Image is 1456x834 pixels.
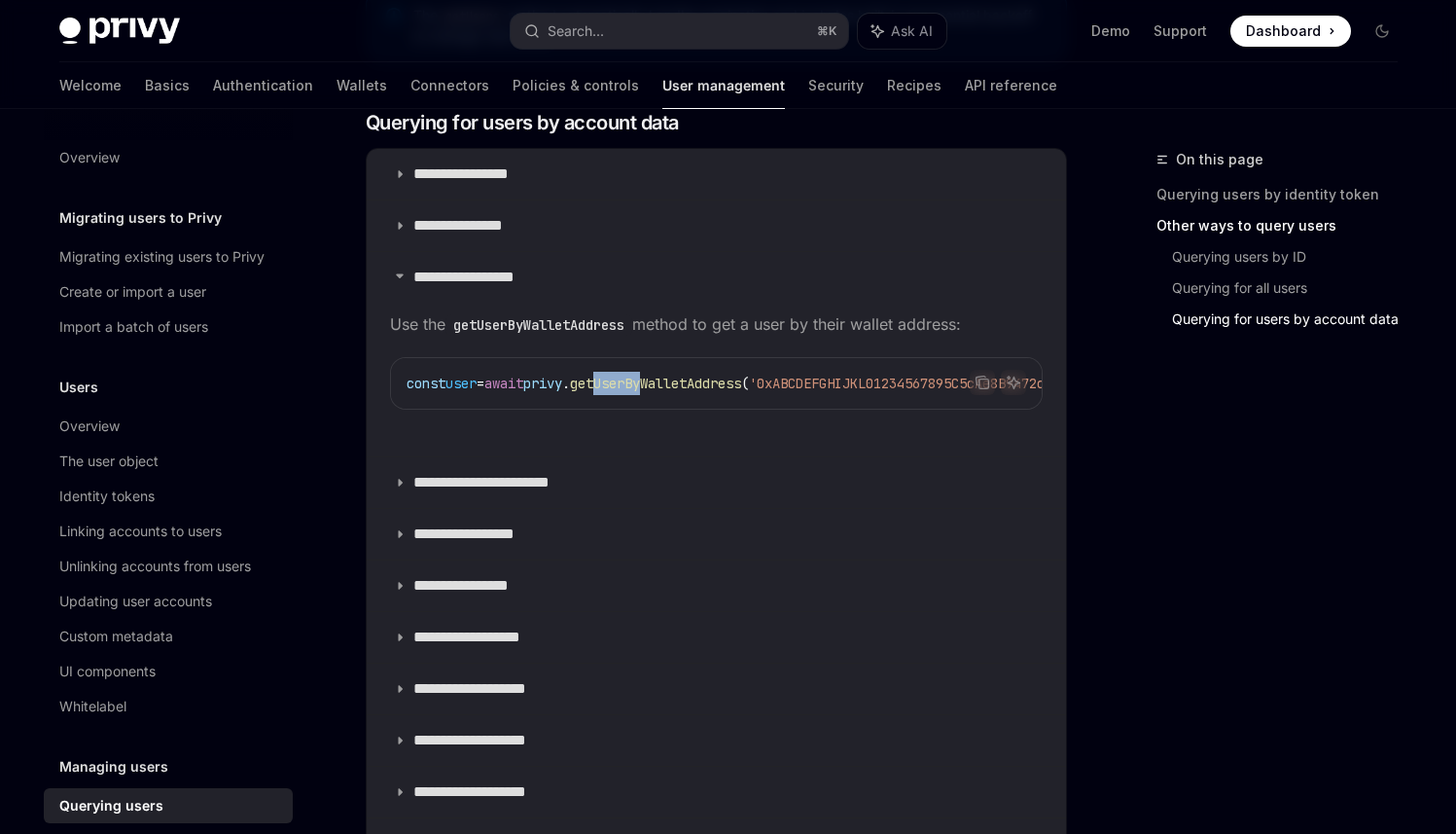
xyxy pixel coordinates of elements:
span: Ask AI [891,21,933,41]
a: Linking accounts to users [44,514,293,549]
div: Unlinking accounts from users [59,555,251,578]
a: Other ways to query users [1156,210,1413,241]
div: Create or import a user [59,280,206,304]
div: Overview [59,415,120,438]
a: Updating user accounts [44,584,293,619]
button: Ask AI [858,14,946,49]
a: Whitelabel [44,689,293,724]
a: Connectors [410,62,489,109]
div: UI components [59,660,156,683]
details: **** **** **** **Use thegetUserByWalletAddressmethod to get a user by their wallet address:Copy t... [367,251,1066,456]
span: user [445,375,477,392]
div: Identity tokens [59,485,155,508]
span: privy [523,375,562,392]
span: Use the method to get a user by their wallet address: [390,310,1043,338]
img: dark logo [59,18,180,45]
div: Whitelabel [59,695,126,718]
button: Toggle dark mode [1367,16,1398,47]
div: Search... [548,19,604,43]
div: Updating user accounts [59,590,212,613]
a: Identity tokens [44,479,293,514]
h5: Users [59,376,98,399]
a: Recipes [887,62,941,109]
button: Search...⌘K [511,14,848,49]
span: Querying for users by account data [366,109,679,136]
a: UI components [44,654,293,689]
a: Basics [145,62,190,109]
a: Querying users [44,788,293,823]
div: Linking accounts to users [59,520,222,543]
button: Copy the contents from the code block [970,370,995,395]
span: ( [741,375,749,392]
span: await [484,375,523,392]
a: Querying users by identity token [1156,179,1413,210]
a: Authentication [213,62,313,109]
a: Overview [44,409,293,444]
a: API reference [965,62,1057,109]
code: getUserByWalletAddress [445,314,632,336]
a: Unlinking accounts from users [44,549,293,584]
span: On this page [1176,148,1263,171]
span: = [477,375,484,392]
div: Overview [59,146,120,169]
span: getUserByWalletAddress [570,375,741,392]
a: The user object [44,444,293,479]
button: Ask AI [1001,370,1026,395]
a: User management [662,62,785,109]
div: Custom metadata [59,625,173,648]
a: Overview [44,140,293,175]
span: '0xABCDEFGHIJKL01234567895C5cAe8B9472c14328' [749,375,1091,392]
div: The user object [59,450,159,473]
div: Import a batch of users [59,315,208,339]
a: Welcome [59,62,122,109]
h5: Managing users [59,755,168,779]
div: Querying users [59,794,163,817]
div: Migrating existing users to Privy [59,245,265,269]
span: const [407,375,445,392]
a: Dashboard [1230,16,1351,47]
a: Demo [1091,21,1130,41]
a: Support [1154,21,1207,41]
a: Querying for users by account data [1172,304,1413,335]
a: Create or import a user [44,274,293,309]
h5: Migrating users to Privy [59,206,222,230]
span: ⌘ K [817,23,836,39]
a: Import a batch of users [44,309,293,344]
a: Wallets [337,62,387,109]
a: Migrating existing users to Privy [44,239,293,274]
a: Custom metadata [44,619,293,654]
span: Dashboard [1246,21,1321,41]
span: . [562,375,570,392]
a: Querying for all users [1172,272,1413,304]
a: Querying users by ID [1172,241,1413,272]
a: Security [808,62,864,109]
a: Policies & controls [513,62,639,109]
